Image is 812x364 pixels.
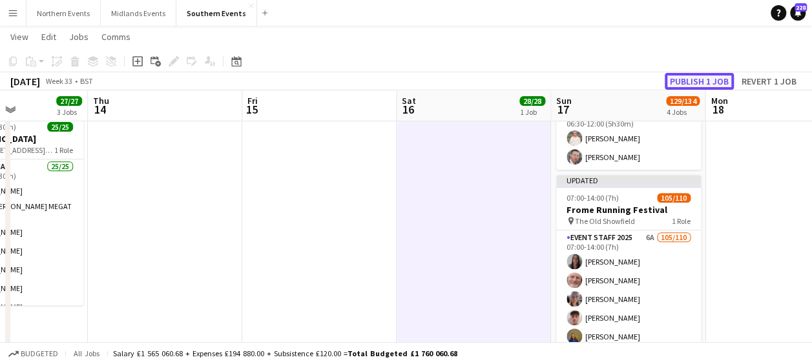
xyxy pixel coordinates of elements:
a: Comms [96,28,136,45]
span: Thu [93,95,109,106]
span: All jobs [71,349,102,358]
span: 07:00-14:00 (7h) [567,193,619,203]
div: Salary £1 565 060.68 + Expenses £194 880.00 + Subsistence £120.00 = [113,349,457,358]
span: 15 [245,102,258,117]
a: Jobs [64,28,94,45]
div: 4 Jobs [667,107,699,117]
span: Total Budgeted £1 760 060.68 [348,349,457,358]
span: Sun [556,95,572,106]
div: Updated [556,175,701,185]
button: Midlands Events [101,1,176,26]
button: Northern Events [26,1,101,26]
div: 3 Jobs [57,107,81,117]
span: Week 33 [43,76,75,86]
span: View [10,31,28,43]
span: 228 [795,3,807,12]
span: The Old Showfield [575,216,635,226]
span: Comms [101,31,130,43]
span: 16 [400,102,416,117]
a: View [5,28,34,45]
app-card-role: Kit Marshal2/206:30-12:00 (5h30m)[PERSON_NAME][PERSON_NAME] [556,107,701,170]
span: 14 [91,102,109,117]
h3: Frome Running Festival [556,204,701,216]
span: Sat [402,95,416,106]
button: Publish 1 job [665,73,734,90]
span: 17 [554,102,572,117]
span: 1 Role [672,216,691,226]
span: 28/28 [519,96,545,106]
div: [DATE] [10,75,40,88]
span: Edit [41,31,56,43]
a: Edit [36,28,61,45]
span: 129/134 [666,96,700,106]
span: 1 Role [54,145,73,155]
button: Budgeted [6,347,60,361]
span: 18 [709,102,727,117]
span: 105/110 [657,193,691,203]
button: Southern Events [176,1,257,26]
div: BST [80,76,93,86]
span: Fri [247,95,258,106]
span: Mon [711,95,727,106]
div: 1 Job [520,107,545,117]
span: 25/25 [47,122,73,132]
span: 27/27 [56,96,82,106]
span: Budgeted [21,349,58,358]
button: Revert 1 job [736,73,802,90]
a: 228 [790,5,806,21]
span: Jobs [69,31,88,43]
